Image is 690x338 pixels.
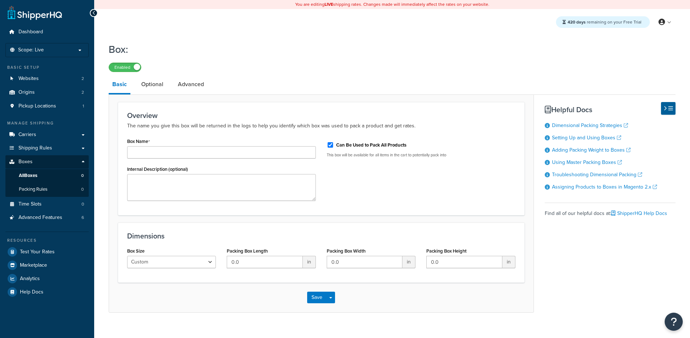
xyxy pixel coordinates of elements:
[5,183,89,196] a: Packing Rules0
[5,259,89,272] a: Marketplace
[18,215,62,221] span: Advanced Features
[18,145,52,151] span: Shipping Rules
[18,29,43,35] span: Dashboard
[20,262,47,269] span: Marketplace
[18,159,33,165] span: Boxes
[127,139,150,144] label: Box Name
[5,245,89,258] a: Test Your Rates
[81,173,84,179] span: 0
[127,248,145,254] label: Box Size
[336,142,406,148] label: Can Be Used to Pack All Products
[109,76,130,94] a: Basic
[5,198,89,211] li: Time Slots
[5,211,89,224] a: Advanced Features6
[127,111,515,119] h3: Overview
[18,89,35,96] span: Origins
[18,201,42,207] span: Time Slots
[5,155,89,169] a: Boxes
[5,211,89,224] li: Advanced Features
[127,232,515,240] h3: Dimensions
[552,134,621,141] a: Setting Up and Using Boxes
[5,198,89,211] a: Time Slots0
[5,100,89,113] a: Pickup Locations1
[127,122,515,130] p: The name you give this box will be returned in the logs to help you identify which box was used t...
[5,286,89,299] a: Help Docs
[502,256,515,268] span: in
[5,128,89,141] a: Carriers
[5,72,89,85] a: Websites2
[325,1,333,8] b: LIVE
[127,166,188,172] label: Internal Description (optional)
[5,100,89,113] li: Pickup Locations
[18,47,44,53] span: Scope: Live
[5,120,89,126] div: Manage Shipping
[20,289,43,295] span: Help Docs
[18,103,56,109] span: Pickup Locations
[327,152,515,158] p: This box will be available for all items in the cart to potentially pack into
[18,76,39,82] span: Websites
[303,256,316,268] span: in
[5,25,89,39] a: Dashboard
[5,86,89,99] a: Origins2
[20,249,55,255] span: Test Your Rates
[19,186,47,193] span: Packing Rules
[5,141,89,155] a: Shipping Rules
[545,106,676,114] h3: Helpful Docs
[5,272,89,285] a: Analytics
[81,76,84,82] span: 2
[83,103,84,109] span: 1
[402,256,415,268] span: in
[665,313,683,331] button: Open Resource Center
[18,132,36,138] span: Carriers
[426,248,467,254] label: Packing Box Height
[5,64,89,71] div: Basic Setup
[109,63,141,72] label: Enabled
[81,215,84,221] span: 6
[611,210,667,217] a: ShipperHQ Help Docs
[661,102,676,115] button: Hide Help Docs
[307,292,327,303] button: Save
[552,171,642,178] a: Troubleshooting Dimensional Packing
[109,42,666,56] h1: Box:
[174,76,208,93] a: Advanced
[20,276,40,282] span: Analytics
[81,201,84,207] span: 0
[5,72,89,85] li: Websites
[568,19,586,25] strong: 420 days
[552,183,657,191] a: Assigning Products to Boxes in Magento 2.x
[552,122,628,129] a: Dimensional Packing Strategies
[5,183,89,196] li: Packing Rules
[552,146,631,154] a: Adding Packing Weight to Boxes
[138,76,167,93] a: Optional
[81,186,84,193] span: 0
[545,203,676,219] div: Find all of our helpful docs at:
[81,89,84,96] span: 2
[552,159,622,166] a: Using Master Packing Boxes
[5,86,89,99] li: Origins
[227,248,268,254] label: Packing Box Length
[5,155,89,197] li: Boxes
[568,19,641,25] span: remaining on your Free Trial
[19,173,37,179] span: All Boxes
[5,237,89,244] div: Resources
[327,248,365,254] label: Packing Box Width
[5,169,89,182] a: AllBoxes0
